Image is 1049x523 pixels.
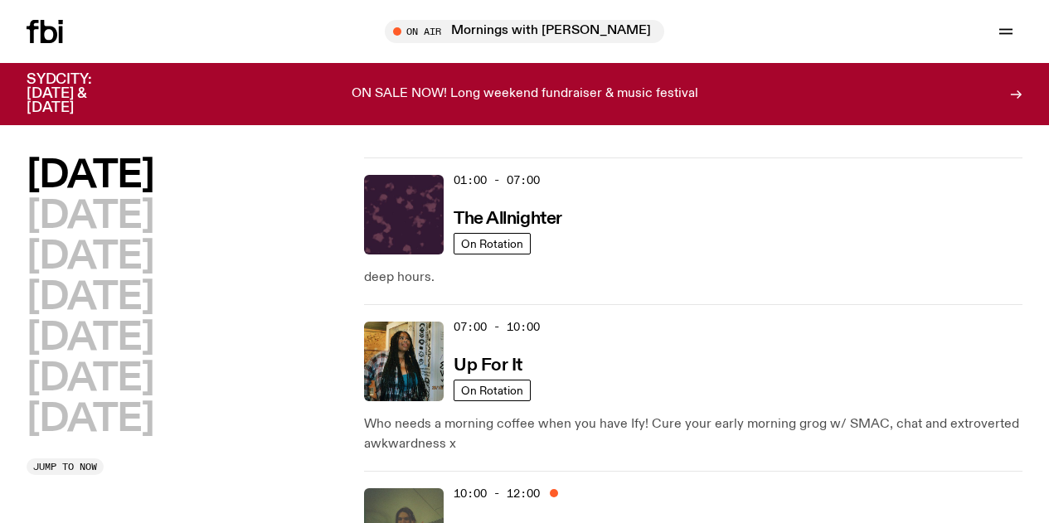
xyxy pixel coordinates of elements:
a: On Rotation [454,380,531,401]
button: [DATE] [27,157,153,195]
button: [DATE] [27,361,153,398]
h3: The Allnighter [454,211,562,228]
img: Ify - a Brown Skin girl with black braided twists, looking up to the side with her tongue stickin... [364,322,444,401]
span: 01:00 - 07:00 [454,172,540,188]
button: [DATE] [27,320,153,357]
button: On AirMornings with [PERSON_NAME] [385,20,664,43]
p: ON SALE NOW! Long weekend fundraiser & music festival [352,87,698,102]
span: On Rotation [461,238,523,250]
span: On Rotation [461,385,523,397]
p: Who needs a morning coffee when you have Ify! Cure your early morning grog w/ SMAC, chat and extr... [364,414,1022,454]
p: deep hours. [364,268,1022,288]
h3: Up For It [454,357,522,375]
a: Up For It [454,354,522,375]
a: On Rotation [454,233,531,254]
button: [DATE] [27,198,153,235]
a: The Allnighter [454,207,562,228]
button: [DATE] [27,239,153,276]
button: [DATE] [27,279,153,317]
h3: SYDCITY: [DATE] & [DATE] [27,73,133,115]
span: Jump to now [33,462,97,472]
span: 07:00 - 10:00 [454,319,540,335]
button: Jump to now [27,458,104,475]
span: 10:00 - 12:00 [454,486,540,501]
button: [DATE] [27,401,153,438]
